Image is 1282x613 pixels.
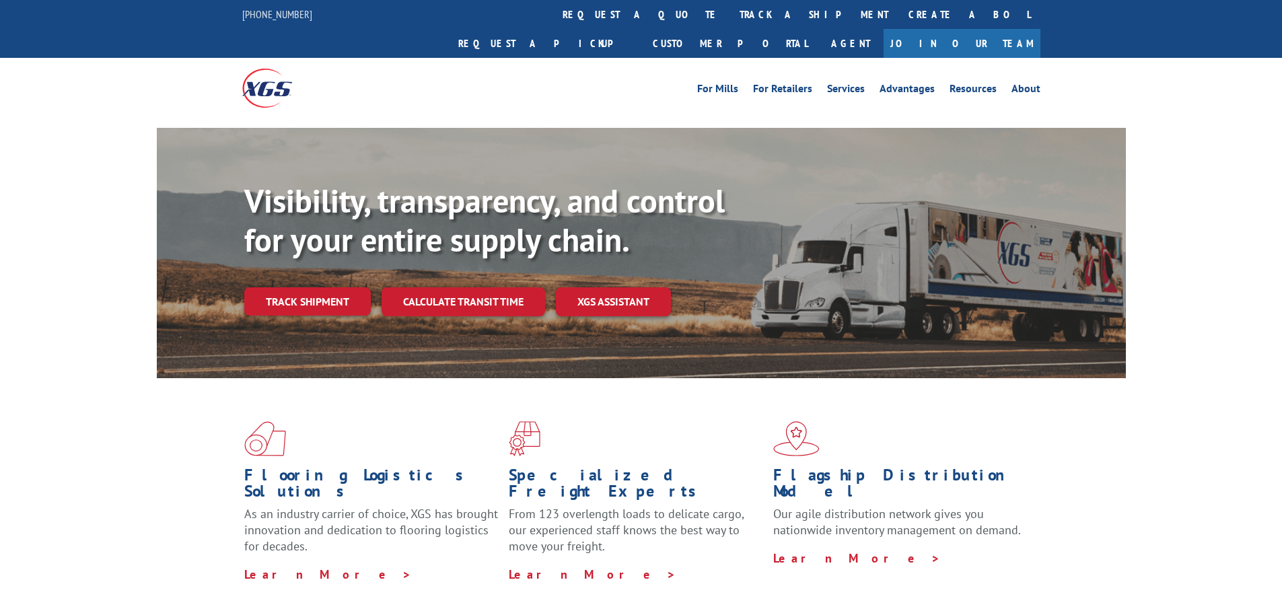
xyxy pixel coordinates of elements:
a: Customer Portal [643,29,818,58]
h1: Specialized Freight Experts [509,467,763,506]
a: Calculate transit time [382,287,545,316]
a: Learn More > [773,550,941,566]
a: Join Our Team [884,29,1040,58]
a: Learn More > [244,567,412,582]
a: XGS ASSISTANT [556,287,671,316]
a: For Retailers [753,83,812,98]
a: About [1011,83,1040,98]
a: Advantages [880,83,935,98]
h1: Flooring Logistics Solutions [244,467,499,506]
a: Services [827,83,865,98]
p: From 123 overlength loads to delicate cargo, our experienced staff knows the best way to move you... [509,506,763,566]
a: Agent [818,29,884,58]
a: Track shipment [244,287,371,316]
span: Our agile distribution network gives you nationwide inventory management on demand. [773,506,1021,538]
img: xgs-icon-total-supply-chain-intelligence-red [244,421,286,456]
a: Request a pickup [448,29,643,58]
a: Resources [950,83,997,98]
a: Learn More > [509,567,676,582]
span: As an industry carrier of choice, XGS has brought innovation and dedication to flooring logistics... [244,506,498,554]
a: For Mills [697,83,738,98]
h1: Flagship Distribution Model [773,467,1028,506]
b: Visibility, transparency, and control for your entire supply chain. [244,180,725,260]
img: xgs-icon-focused-on-flooring-red [509,421,540,456]
a: [PHONE_NUMBER] [242,7,312,21]
img: xgs-icon-flagship-distribution-model-red [773,421,820,456]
